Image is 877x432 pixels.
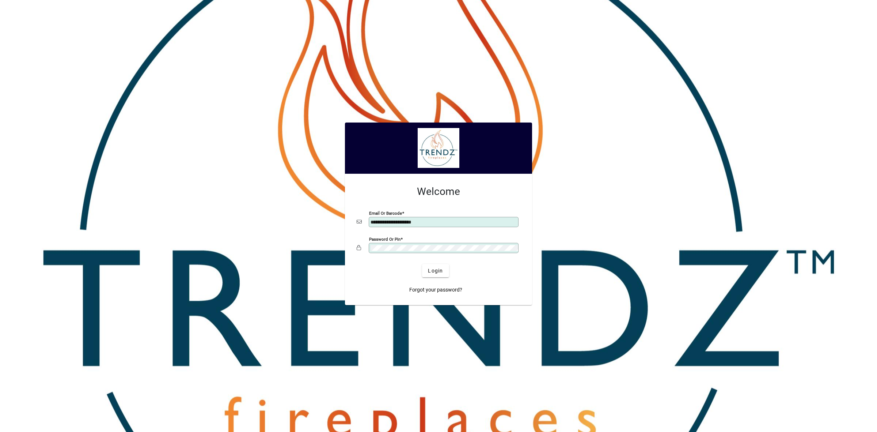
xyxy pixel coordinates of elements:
h2: Welcome [357,185,520,198]
button: Login [422,264,449,277]
mat-label: Password or Pin [369,237,400,242]
span: Forgot your password? [409,286,462,294]
span: Login [428,267,443,275]
mat-label: Email or Barcode [369,211,402,216]
a: Forgot your password? [406,283,465,296]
